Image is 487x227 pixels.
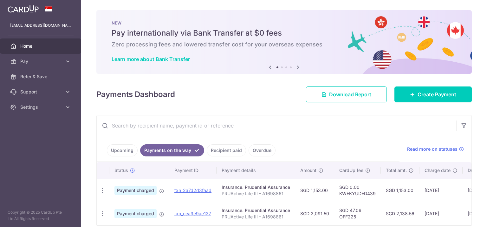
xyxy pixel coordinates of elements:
input: Search by recipient name, payment id or reference [97,115,456,136]
span: Payment charged [114,186,157,195]
iframe: Opens a widget where you can find more information [446,208,481,224]
span: Download Report [329,91,371,98]
span: Due date [468,167,487,174]
a: Recipient paid [207,144,246,156]
p: PRUActive Life III - A1698861 [222,190,290,197]
span: Charge date [425,167,451,174]
p: PRUActive Life III - A1698861 [222,214,290,220]
span: Read more on statuses [407,146,458,152]
a: txn_2a7d2d3faad [174,188,211,193]
th: Payment ID [169,162,217,179]
span: CardUp fee [339,167,363,174]
td: SGD 47.06 OFF225 [334,202,381,225]
td: SGD 1,153.00 [381,179,419,202]
img: CardUp [8,5,39,13]
td: [DATE] [419,179,463,202]
a: Overdue [249,144,276,156]
span: Total amt. [386,167,407,174]
p: NEW [112,20,457,25]
a: Upcoming [107,144,138,156]
a: Read more on statuses [407,146,464,152]
td: SGD 2,091.50 [295,202,334,225]
span: Pay [20,58,62,65]
img: Bank transfer banner [96,10,472,74]
h4: Payments Dashboard [96,89,175,100]
h6: Zero processing fees and lowered transfer cost for your overseas expenses [112,41,457,48]
span: Settings [20,104,62,110]
a: txn_cea9e9ae127 [174,211,211,216]
span: Amount [300,167,316,174]
span: Status [114,167,128,174]
a: Download Report [306,86,387,102]
th: Payment details [217,162,295,179]
a: Create Payment [394,86,472,102]
p: [EMAIL_ADDRESS][DOMAIN_NAME] [10,22,71,29]
span: Create Payment [418,91,456,98]
td: SGD 0.00 KWEKYUDED439 [334,179,381,202]
td: SGD 2,138.56 [381,202,419,225]
span: Payment charged [114,209,157,218]
td: SGD 1,153.00 [295,179,334,202]
span: Refer & Save [20,73,62,80]
span: Home [20,43,62,49]
td: [DATE] [419,202,463,225]
a: Learn more about Bank Transfer [112,56,190,62]
div: Insurance. Prudential Assurance [222,207,290,214]
a: Payments on the way [140,144,204,156]
div: Insurance. Prudential Assurance [222,184,290,190]
h5: Pay internationally via Bank Transfer at $0 fees [112,28,457,38]
span: Support [20,89,62,95]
